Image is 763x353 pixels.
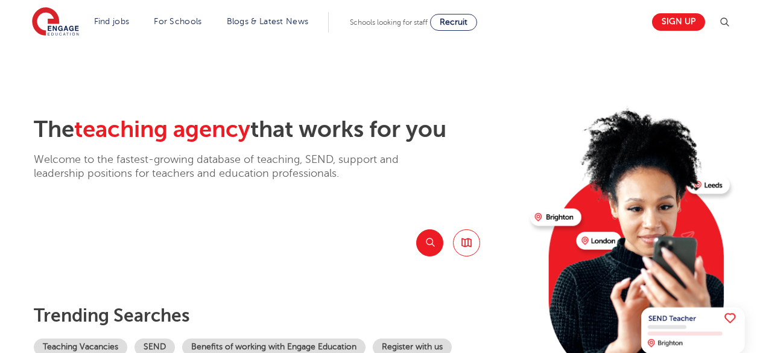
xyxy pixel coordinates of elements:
span: Recruit [440,17,467,27]
a: Blogs & Latest News [227,17,309,26]
a: Find jobs [94,17,130,26]
span: Schools looking for staff [350,18,428,27]
a: Recruit [430,14,477,31]
p: Welcome to the fastest-growing database of teaching, SEND, support and leadership positions for t... [34,153,432,181]
a: For Schools [154,17,201,26]
p: Trending searches [34,305,521,326]
button: Search [416,229,443,256]
span: teaching agency [74,116,250,142]
img: Engage Education [32,7,79,37]
a: Sign up [652,13,705,31]
h2: The that works for you [34,116,521,144]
